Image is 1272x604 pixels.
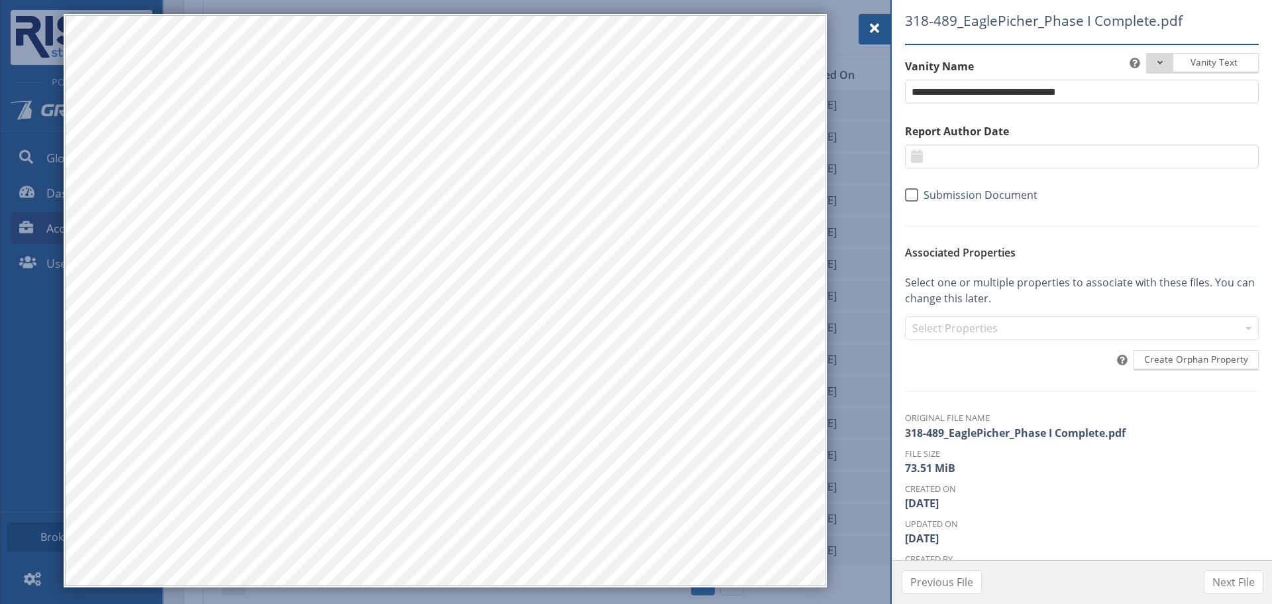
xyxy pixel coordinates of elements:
label: Report Author Date [905,123,1259,139]
dd: 73.51 MiB [905,460,1259,476]
dd: [DATE] [905,495,1259,511]
p: Select one or multiple properties to associate with these files. You can change this later. [905,274,1259,306]
button: Create Orphan Property [1134,350,1259,371]
dt: Updated On [905,518,1259,530]
dd: [DATE] [905,530,1259,546]
span: Previous File [910,574,973,590]
span: Next File [1212,574,1255,590]
dt: Original File Name [905,412,1259,424]
dt: File Size [905,448,1259,460]
dt: Created By [905,553,1259,566]
button: Previous File [902,570,982,594]
dt: Created On [905,483,1259,495]
span: Submission Document [918,188,1037,202]
button: Next File [1204,570,1263,594]
dd: 318-489_EaglePicher_Phase I Complete.pdf [905,425,1259,441]
h6: Associated Properties [905,247,1259,259]
label: Vanity Name [905,58,1259,74]
span: 318-489_EaglePicher_Phase I Complete.pdf [905,11,1197,31]
span: Vanity Text [1175,56,1248,69]
button: Vanity Text [1146,53,1259,74]
span: Create Orphan Property [1144,353,1248,366]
